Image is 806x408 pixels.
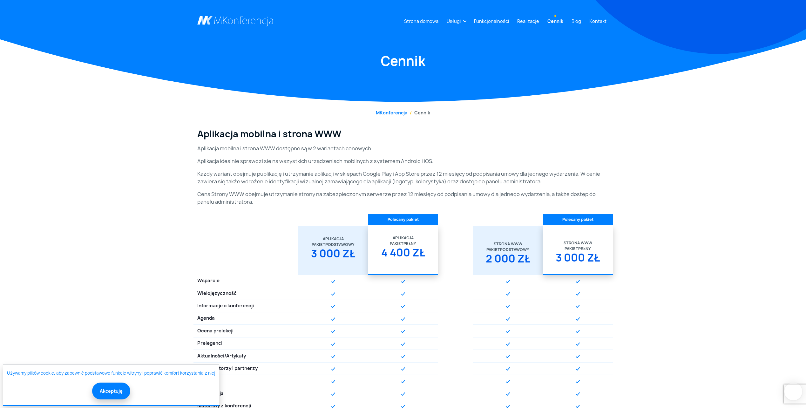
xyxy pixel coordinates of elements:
a: Usługi [444,15,463,27]
div: Aplikacja [372,235,434,241]
img: Graficzny element strony [576,343,580,346]
div: Podstawowy [477,247,539,253]
div: Aplikacja [302,236,364,242]
img: Graficzny element strony [506,305,510,308]
img: Graficzny element strony [401,317,405,321]
div: Strona WWW [547,240,609,246]
img: Graficzny element strony [576,305,580,308]
img: Graficzny element strony [331,405,335,408]
img: Graficzny element strony [401,330,405,333]
img: Graficzny element strony [401,343,405,346]
div: 3 000 zł [547,252,609,269]
a: Używamy plików cookie, aby zapewnić podstawowe funkcje witryny i poprawić komfort korzystania z niej [7,370,215,377]
img: Graficzny element strony [576,317,580,321]
span: Pakiet [390,241,403,247]
img: Graficzny element strony [506,343,510,346]
li: Cennik [407,109,430,116]
span: Pakiet [565,246,578,252]
img: Graficzny element strony [506,405,510,408]
img: Graficzny element strony [331,343,335,346]
a: Cennik [545,15,566,27]
div: Pełny [372,241,434,247]
img: Graficzny element strony [401,292,405,296]
img: Graficzny element strony [331,292,335,296]
span: Informacje o konferencji [197,303,254,309]
div: 2 000 zł [477,253,539,270]
div: Strona WWW [477,241,539,247]
img: Graficzny element strony [576,330,580,333]
img: Graficzny element strony [401,405,405,408]
img: Graficzny element strony [331,280,335,283]
a: Strona domowa [402,15,441,27]
span: Pakiet [312,242,325,248]
a: Realizacje [515,15,542,27]
img: Graficzny element strony [401,367,405,371]
div: Pełny [547,246,609,252]
span: Agenda [197,315,215,322]
img: Graficzny element strony [506,330,510,333]
a: Kontakt [587,15,609,27]
div: 3 000 zł [302,248,364,265]
img: Graficzny element strony [401,280,405,283]
h1: Cennik [197,52,609,70]
p: Cena Strony WWW obejmuje utrzymanie strony na zabezpieczonym serwerze przez 12 miesięcy od podpis... [197,190,609,206]
img: Graficzny element strony [331,355,335,358]
img: Graficzny element strony [506,317,510,321]
img: Graficzny element strony [576,367,580,371]
span: Wsparcie [197,277,220,284]
p: Każdy wariant obejmuje publikację i utrzymanie aplikacji w sklepach Google Play i App Store przez... [197,170,609,185]
img: Graficzny element strony [506,392,510,396]
img: Graficzny element strony [401,380,405,383]
span: Organizatorzy i partnerzy [197,365,258,372]
img: Graficzny element strony [331,305,335,308]
img: Graficzny element strony [506,292,510,296]
img: Graficzny element strony [506,367,510,371]
img: Graficzny element strony [506,280,510,283]
span: Aktualności/Artykuły [197,353,246,360]
img: Graficzny element strony [576,405,580,408]
a: Funkcjonalności [471,15,511,27]
img: Graficzny element strony [576,355,580,358]
div: 4 400 zł [372,247,434,264]
a: MKonferencja [376,110,407,116]
nav: breadcrumb [197,109,609,116]
a: Blog [569,15,584,27]
img: Graficzny element strony [401,355,405,358]
img: Graficzny element strony [576,292,580,296]
div: Podstawowy [302,242,364,248]
button: Akceptuję [92,383,130,399]
iframe: Smartsupp widget button [784,383,802,400]
img: Graficzny element strony [331,330,335,333]
p: Aplikacja mobilna i strona WWW dostępne są w 2 wariantach cenowych. [197,145,609,152]
span: Wielojęzyczność [197,290,237,297]
img: Graficzny element strony [331,317,335,321]
img: Graficzny element strony [506,355,510,358]
img: Graficzny element strony [576,392,580,396]
img: Graficzny element strony [506,380,510,383]
p: Aplikacja idealnie sprawdzi się na wszystkich urządzeniach mobilnych z systemem Android i iOS. [197,157,609,165]
span: Ocena prelekcji [197,328,234,335]
h3: Aplikacja mobilna i strona WWW [197,129,609,139]
img: Graficzny element strony [576,280,580,283]
img: Graficzny element strony [331,380,335,383]
img: Graficzny element strony [401,392,405,396]
img: Graficzny element strony [331,392,335,396]
img: Graficzny element strony [401,305,405,308]
span: Prelegenci [197,340,222,347]
img: Graficzny element strony [331,367,335,371]
img: Graficzny element strony [576,380,580,383]
span: Pakiet [486,247,500,253]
